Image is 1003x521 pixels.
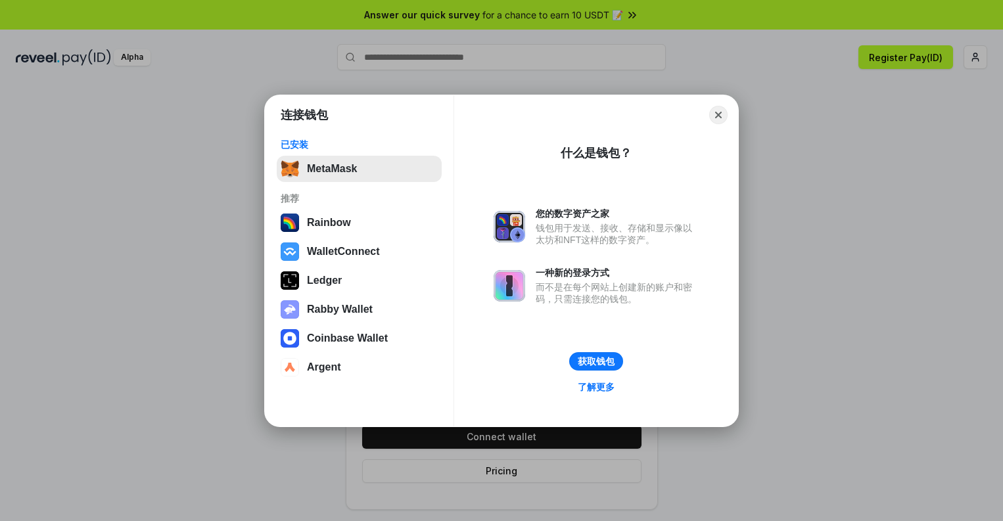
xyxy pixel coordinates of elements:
button: Rainbow [277,210,442,236]
div: 您的数字资产之家 [536,208,699,219]
div: Rainbow [307,217,351,229]
div: WalletConnect [307,246,380,258]
a: 了解更多 [570,378,622,396]
button: Close [709,106,728,124]
div: MetaMask [307,163,357,175]
button: Rabby Wallet [277,296,442,323]
div: 获取钱包 [578,355,615,367]
img: svg+xml,%3Csvg%20width%3D%2228%22%20height%3D%2228%22%20viewBox%3D%220%200%2028%2028%22%20fill%3D... [281,242,299,261]
button: 获取钱包 [569,352,623,371]
button: Coinbase Wallet [277,325,442,351]
button: WalletConnect [277,238,442,265]
button: Argent [277,354,442,380]
button: MetaMask [277,156,442,182]
img: svg+xml,%3Csvg%20width%3D%22120%22%20height%3D%22120%22%20viewBox%3D%220%200%20120%20120%22%20fil... [281,214,299,232]
img: svg+xml,%3Csvg%20width%3D%2228%22%20height%3D%2228%22%20viewBox%3D%220%200%2028%2028%22%20fill%3D... [281,329,299,348]
div: 一种新的登录方式 [536,267,699,279]
img: svg+xml,%3Csvg%20xmlns%3D%22http%3A%2F%2Fwww.w3.org%2F2000%2Fsvg%22%20width%3D%2228%22%20height%3... [281,271,299,290]
div: 已安装 [281,139,438,150]
div: Argent [307,361,341,373]
img: svg+xml,%3Csvg%20xmlns%3D%22http%3A%2F%2Fwww.w3.org%2F2000%2Fsvg%22%20fill%3D%22none%22%20viewBox... [494,211,525,242]
img: svg+xml,%3Csvg%20xmlns%3D%22http%3A%2F%2Fwww.w3.org%2F2000%2Fsvg%22%20fill%3D%22none%22%20viewBox... [281,300,299,319]
div: 什么是钱包？ [561,145,632,161]
div: 推荐 [281,193,438,204]
img: svg+xml,%3Csvg%20xmlns%3D%22http%3A%2F%2Fwww.w3.org%2F2000%2Fsvg%22%20fill%3D%22none%22%20viewBox... [494,270,525,302]
button: Ledger [277,267,442,294]
div: Coinbase Wallet [307,332,388,344]
div: 了解更多 [578,381,615,393]
div: Ledger [307,275,342,286]
h1: 连接钱包 [281,107,328,123]
div: 而不是在每个网站上创建新的账户和密码，只需连接您的钱包。 [536,281,699,305]
div: 钱包用于发送、接收、存储和显示像以太坊和NFT这样的数字资产。 [536,222,699,246]
div: Rabby Wallet [307,304,373,315]
img: svg+xml,%3Csvg%20width%3D%2228%22%20height%3D%2228%22%20viewBox%3D%220%200%2028%2028%22%20fill%3D... [281,358,299,376]
img: svg+xml,%3Csvg%20fill%3D%22none%22%20height%3D%2233%22%20viewBox%3D%220%200%2035%2033%22%20width%... [281,160,299,178]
